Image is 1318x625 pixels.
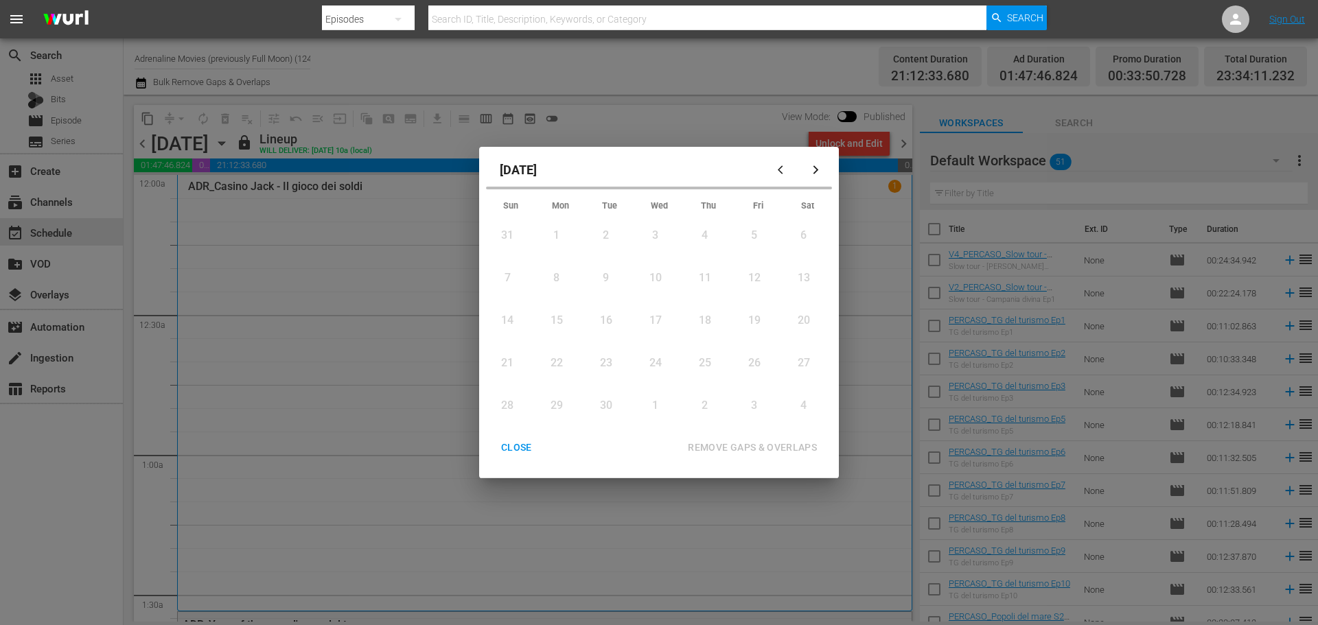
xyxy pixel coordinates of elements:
div: 5 [745,228,763,244]
div: 13 [795,270,812,286]
a: Sign Out [1269,14,1305,25]
div: 18 [696,313,713,329]
div: 3 [647,228,664,244]
div: 7 [499,270,516,286]
div: 14 [499,313,516,329]
div: Month View [486,196,832,428]
img: ans4CAIJ8jUAAAAAAAAAAAAAAAAAAAAAAAAgQb4GAAAAAAAAAAAAAAAAAAAAAAAAJMjXAAAAAAAAAAAAAAAAAAAAAAAAgAT5G... [33,3,99,36]
div: 2 [597,228,614,244]
div: 22 [548,355,565,371]
div: 20 [795,313,812,329]
div: 6 [795,228,812,244]
div: 24 [647,355,664,371]
div: 19 [745,313,763,329]
div: 9 [597,270,614,286]
div: 26 [745,355,763,371]
button: CLOSE [485,435,548,460]
span: Mon [552,200,569,211]
span: Search [1007,5,1043,30]
span: menu [8,11,25,27]
div: 25 [696,355,713,371]
div: 31 [499,228,516,244]
div: 21 [499,355,516,371]
div: 27 [795,355,812,371]
div: 16 [597,313,614,329]
div: 8 [548,270,565,286]
div: 28 [499,398,516,414]
span: Thu [701,200,716,211]
div: 23 [597,355,614,371]
span: Sat [801,200,814,211]
div: [DATE] [486,154,766,187]
div: 11 [696,270,713,286]
div: 30 [597,398,614,414]
div: 2 [696,398,713,414]
div: CLOSE [490,439,543,456]
span: Tue [602,200,617,211]
span: Sun [503,200,518,211]
div: 1 [647,398,664,414]
div: 10 [647,270,664,286]
div: 3 [745,398,763,414]
span: Fri [753,200,763,211]
div: 15 [548,313,565,329]
div: 29 [548,398,565,414]
div: 4 [795,398,812,414]
span: Wed [651,200,668,211]
div: 4 [696,228,713,244]
div: 1 [548,228,565,244]
div: 17 [647,313,664,329]
div: 12 [745,270,763,286]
